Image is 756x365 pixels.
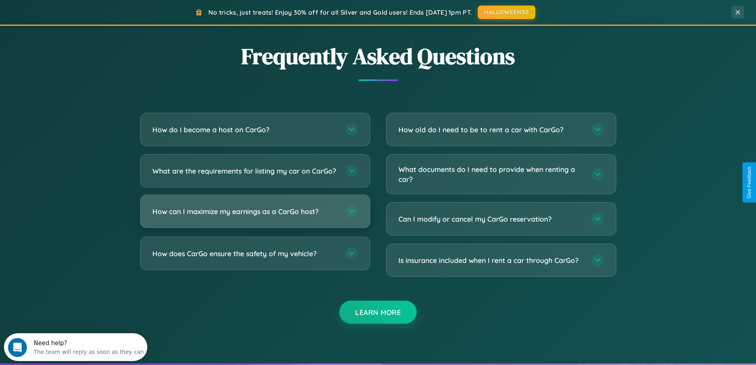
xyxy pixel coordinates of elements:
[152,249,337,259] h3: How does CarGo ensure the safety of my vehicle?
[398,255,583,265] h3: Is insurance included when I rent a car through CarGo?
[140,41,616,71] h2: Frequently Asked Questions
[30,7,140,13] div: Need help?
[30,13,140,21] div: The team will reply as soon as they can
[398,214,583,224] h3: Can I modify or cancel my CarGo reservation?
[152,125,337,135] h3: How do I become a host on CarGo?
[398,164,583,184] h3: What documents do I need to provide when renting a car?
[8,338,27,357] iframe: Intercom live chat
[398,125,583,135] h3: How old do I need to be to rent a car with CarGo?
[208,8,472,16] span: No tricks, just treats! Enjoy 30% off for all Silver and Gold users! Ends [DATE] 1pm PT.
[152,207,337,216] h3: How can I maximize my earnings as a CarGo host?
[3,3,148,25] div: Open Intercom Messenger
[746,166,752,199] div: Give Feedback
[478,6,535,19] button: HALLOWEEN30
[4,333,147,361] iframe: Intercom live chat discovery launcher
[152,166,337,176] h3: What are the requirements for listing my car on CarGo?
[339,301,417,324] button: Learn More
